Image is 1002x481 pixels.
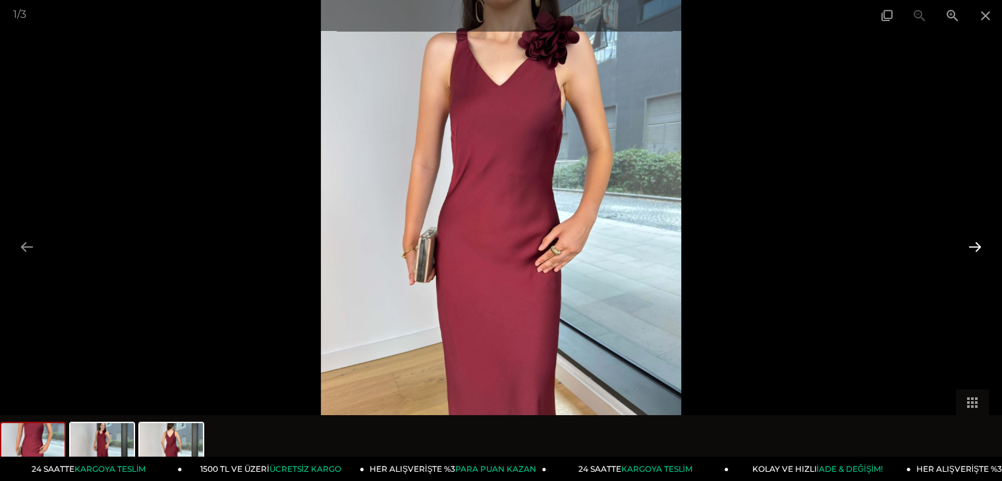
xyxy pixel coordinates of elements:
img: lenny-elbise-25y539-a95e62.jpg [140,423,203,473]
span: KARGOYA TESLİM [621,464,692,474]
a: KOLAY VE HIZLIİADE & DEĞİŞİM! [729,457,911,481]
span: 1 [13,8,17,20]
button: Toggle thumbnails [956,389,989,415]
span: PARA PUAN KAZAN [455,464,536,474]
span: 3 [20,8,26,20]
img: lenny-elbise-25y539-512-92.jpg [1,423,65,473]
span: ÜCRETSİZ KARGO [269,464,341,474]
span: KARGOYA TESLİM [74,464,146,474]
img: lenny-elbise-25y539--472e-.jpg [70,423,134,473]
a: HER ALIŞVERİŞTE %3PARA PUAN KAZAN [364,457,547,481]
a: 1500 TL VE ÜZERİÜCRETSİZ KARGO [182,457,365,481]
a: 24 SAATTEKARGOYA TESLİM [547,457,729,481]
span: İADE & DEĞİŞİM! [816,464,882,474]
